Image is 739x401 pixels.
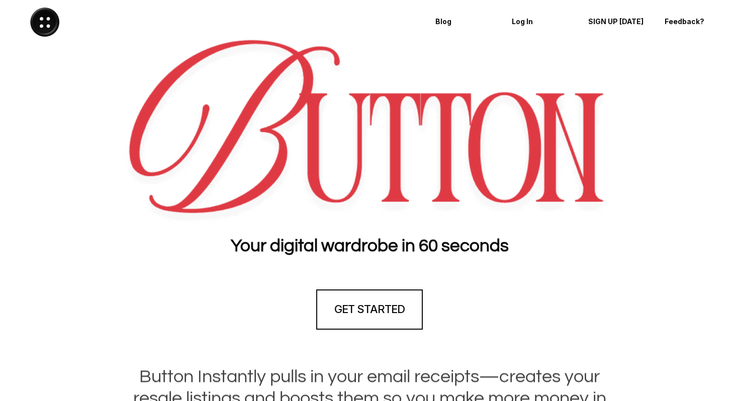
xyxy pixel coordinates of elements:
[231,237,509,255] strong: Your digital wardrobe in 60 seconds
[428,9,500,35] a: Blog
[658,9,729,35] a: Feedback?
[316,289,423,330] a: GET STARTED
[334,302,405,317] h4: GET STARTED
[505,9,576,35] a: Log In
[588,18,645,26] p: SIGN UP [DATE]
[581,9,653,35] a: SIGN UP [DATE]
[435,18,493,26] p: Blog
[512,18,569,26] p: Log In
[665,18,722,26] p: Feedback?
